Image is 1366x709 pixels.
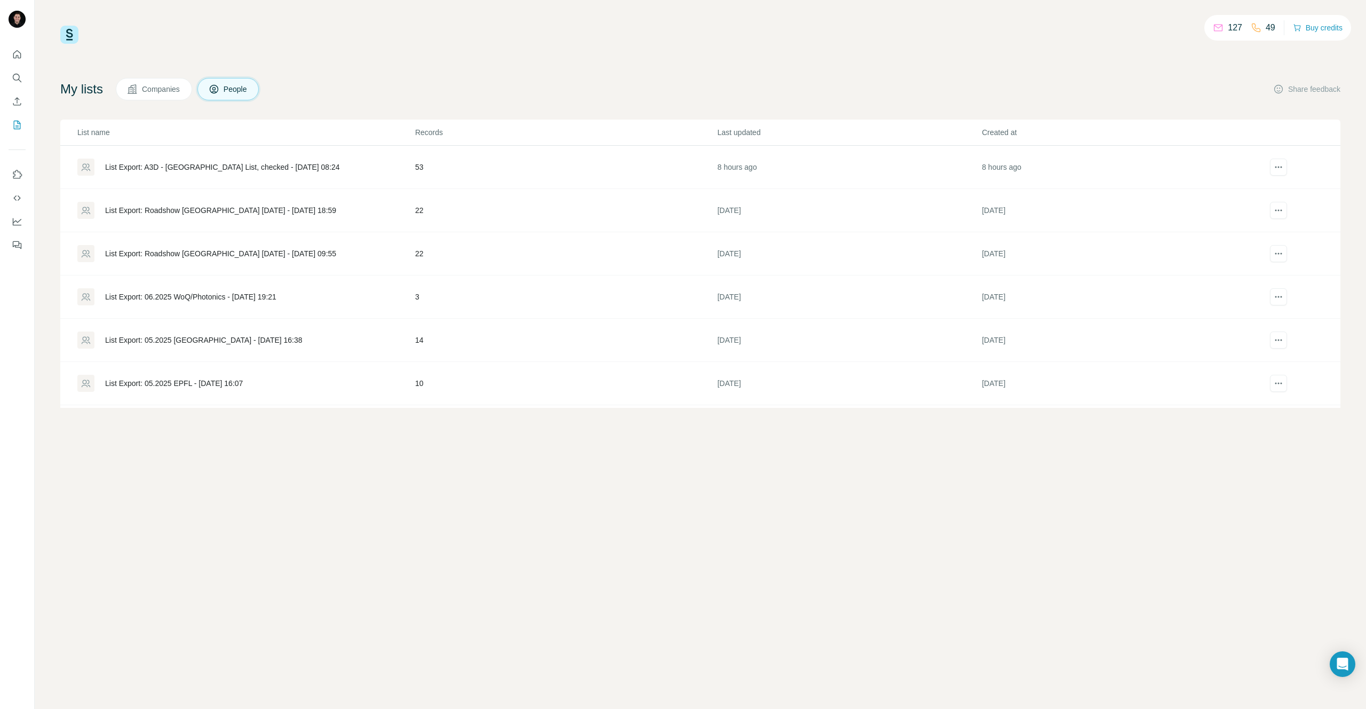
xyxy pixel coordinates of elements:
[1228,21,1242,34] p: 127
[415,127,717,138] p: Records
[981,405,1246,448] td: [DATE]
[717,146,981,189] td: 8 hours ago
[717,405,981,448] td: [DATE]
[1270,245,1287,262] button: actions
[9,235,26,255] button: Feedback
[415,362,717,405] td: 10
[1266,21,1275,34] p: 49
[9,92,26,111] button: Enrich CSV
[9,212,26,231] button: Dashboard
[9,188,26,208] button: Use Surfe API
[717,232,981,275] td: [DATE]
[1270,332,1287,349] button: actions
[981,146,1246,189] td: 8 hours ago
[717,189,981,232] td: [DATE]
[717,362,981,405] td: [DATE]
[981,362,1246,405] td: [DATE]
[105,378,243,389] div: List Export: 05.2025 EPFL - [DATE] 16:07
[1270,375,1287,392] button: actions
[415,319,717,362] td: 14
[415,275,717,319] td: 3
[981,189,1246,232] td: [DATE]
[224,84,248,94] span: People
[9,165,26,184] button: Use Surfe on LinkedIn
[77,127,414,138] p: List name
[1270,159,1287,176] button: actions
[142,84,181,94] span: Companies
[982,127,1245,138] p: Created at
[717,319,981,362] td: [DATE]
[105,335,303,345] div: List Export: 05.2025 [GEOGRAPHIC_DATA] - [DATE] 16:38
[105,292,276,302] div: List Export: 06.2025 WoQ/Photonics - [DATE] 19:21
[1270,288,1287,305] button: actions
[105,248,336,259] div: List Export: Roadshow [GEOGRAPHIC_DATA] [DATE] - [DATE] 09:55
[1273,84,1340,94] button: Share feedback
[9,115,26,135] button: My lists
[981,232,1246,275] td: [DATE]
[1270,202,1287,219] button: actions
[1293,20,1343,35] button: Buy credits
[717,127,981,138] p: Last updated
[60,81,103,98] h4: My lists
[415,405,717,448] td: 48
[981,319,1246,362] td: [DATE]
[415,189,717,232] td: 22
[717,275,981,319] td: [DATE]
[1330,651,1355,677] div: Open Intercom Messenger
[981,275,1246,319] td: [DATE]
[60,26,78,44] img: Surfe Logo
[9,11,26,28] img: Avatar
[9,45,26,64] button: Quick start
[105,205,336,216] div: List Export: Roadshow [GEOGRAPHIC_DATA] [DATE] - [DATE] 18:59
[105,162,340,172] div: List Export: A3D - [GEOGRAPHIC_DATA] List, checked - [DATE] 08:24
[415,146,717,189] td: 53
[415,232,717,275] td: 22
[9,68,26,88] button: Search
